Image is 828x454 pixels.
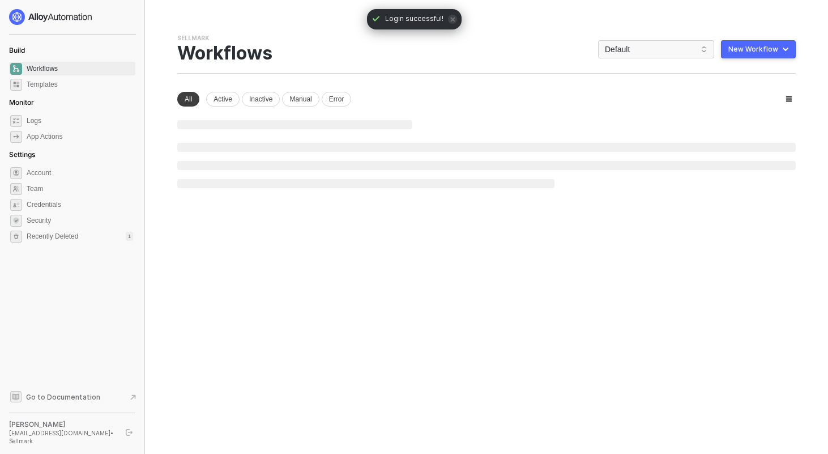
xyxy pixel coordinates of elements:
div: Sellmark [177,34,209,43]
span: settings [10,167,22,179]
div: [PERSON_NAME] [9,420,116,429]
span: security [10,215,22,227]
span: Login successful! [385,14,443,25]
span: Templates [27,78,133,91]
div: Workflows [177,43,272,64]
span: icon-app-actions [10,131,22,143]
span: icon-close [448,15,457,24]
button: New Workflow [721,40,796,58]
div: Active [206,92,240,107]
span: marketplace [10,79,22,91]
span: logout [126,429,133,436]
span: Security [27,214,133,227]
span: Credentials [27,198,133,211]
span: Recently Deleted [27,232,78,241]
a: Knowledge Base [9,390,136,404]
span: Build [9,46,25,54]
span: document-arrow [127,392,139,403]
span: credentials [10,199,22,211]
span: documentation [10,391,22,402]
div: 1 [126,232,133,241]
span: Logs [27,114,133,128]
img: logo [9,9,93,25]
span: Go to Documentation [26,392,100,402]
div: New Workflow [728,45,778,54]
div: Manual [282,92,319,107]
div: App Actions [27,132,62,142]
span: team [10,183,22,195]
span: Workflows [27,62,133,75]
span: Settings [9,150,35,159]
span: icon-logs [10,115,22,127]
div: All [177,92,199,107]
span: Account [27,166,133,180]
span: dashboard [10,63,22,75]
span: Team [27,182,133,196]
div: [EMAIL_ADDRESS][DOMAIN_NAME] • Sellmark [9,429,116,445]
span: icon-check [372,14,381,23]
div: Inactive [242,92,280,107]
span: settings [10,231,22,243]
div: Error [322,92,352,107]
a: logo [9,9,135,25]
span: Monitor [9,98,34,107]
span: Default [605,41,707,58]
